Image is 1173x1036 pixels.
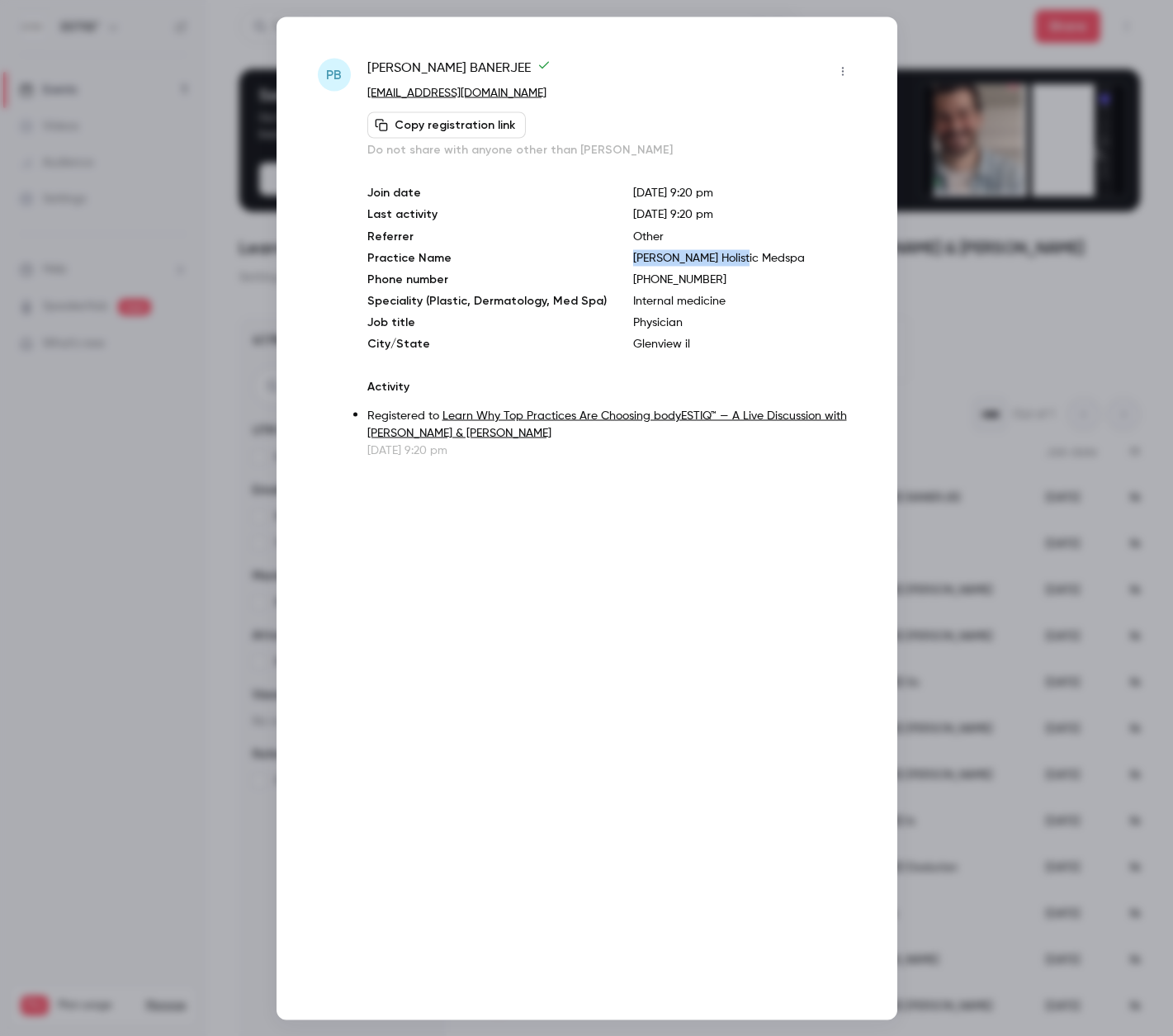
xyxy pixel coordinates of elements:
p: Other [633,228,856,244]
p: Physician [633,314,856,330]
p: Referrer [367,228,607,244]
p: Internal medicine [633,292,856,309]
p: Glenview il [633,335,856,352]
p: Practice Name [367,249,607,266]
p: Phone number [367,271,607,287]
button: Copy registration link [367,111,526,138]
p: City/State [367,335,607,352]
p: Activity [367,378,856,395]
p: [DATE] 9:20 pm [633,184,856,201]
p: [DATE] 9:20 pm [367,442,856,458]
p: Speciality (Plastic, Dermatology, Med Spa) [367,292,607,309]
p: Last activity [367,206,607,223]
a: [EMAIL_ADDRESS][DOMAIN_NAME] [367,87,546,98]
span: [DATE] 9:20 pm [633,208,713,220]
p: [PERSON_NAME] Holistic Medspa [633,249,856,266]
p: Job title [367,314,607,330]
p: Do not share with anyone other than [PERSON_NAME] [367,141,856,158]
p: Registered to [367,407,856,442]
p: Join date [367,184,607,201]
span: [PERSON_NAME] BANERJEE [367,58,551,84]
a: Learn Why Top Practices Are Choosing bodyESTIQ™ — A Live Discussion with [PERSON_NAME] & [PERSON_... [367,409,847,438]
p: [PHONE_NUMBER] [633,271,856,287]
span: PB [326,64,342,84]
